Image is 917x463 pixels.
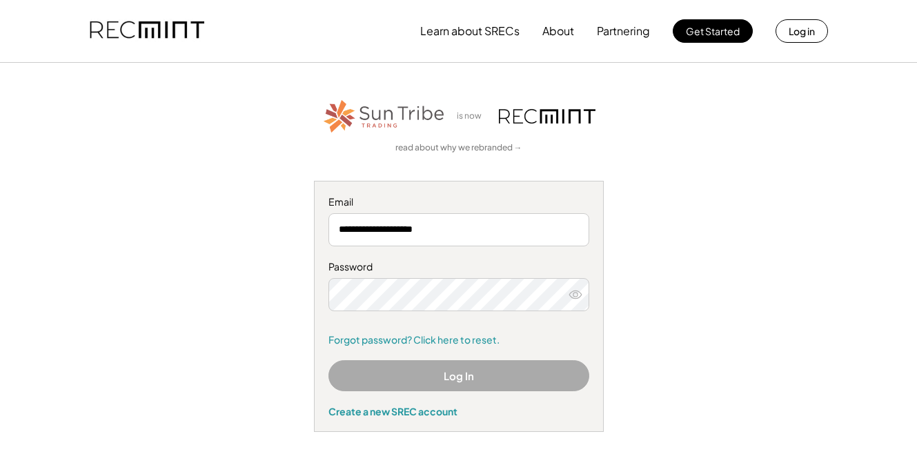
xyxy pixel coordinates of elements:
[453,110,492,122] div: is now
[673,19,753,43] button: Get Started
[328,360,589,391] button: Log In
[328,195,589,209] div: Email
[395,142,522,154] a: read about why we rebranded →
[322,97,446,135] img: STT_Horizontal_Logo%2B-%2BColor.png
[90,8,204,55] img: recmint-logotype%403x.png
[776,19,828,43] button: Log in
[542,17,574,45] button: About
[597,17,650,45] button: Partnering
[328,333,589,347] a: Forgot password? Click here to reset.
[328,260,589,274] div: Password
[499,109,595,124] img: recmint-logotype%403x.png
[328,405,589,417] div: Create a new SREC account
[420,17,520,45] button: Learn about SRECs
